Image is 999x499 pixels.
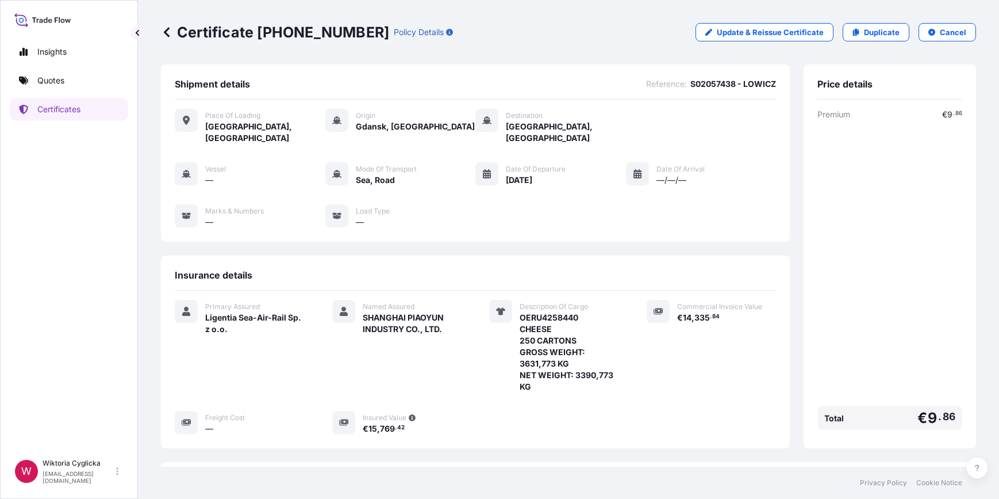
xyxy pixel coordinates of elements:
[161,23,389,41] p: Certificate [PHONE_NUMBER]
[712,315,720,319] span: 84
[205,423,213,435] span: —
[43,470,114,484] p: [EMAIL_ADDRESS][DOMAIN_NAME]
[953,112,955,116] span: .
[377,425,380,433] span: ,
[919,23,976,41] button: Cancel
[917,411,927,425] span: €
[938,413,942,420] span: .
[363,425,368,433] span: €
[37,46,67,58] p: Insights
[506,165,566,174] span: Date of Departure
[10,69,128,92] a: Quotes
[205,111,260,120] span: Place of Loading
[10,40,128,63] a: Insights
[916,478,962,487] a: Cookie Notice
[205,174,213,186] span: —
[175,269,252,281] span: Insurance details
[175,78,250,90] span: Shipment details
[717,26,824,38] p: Update & Reissue Certificate
[363,312,462,335] span: SHANGHAI PIAOYUN INDUSTRY CO., LTD.
[356,165,417,174] span: Mode of Transport
[691,314,694,322] span: ,
[363,302,414,311] span: Named Assured
[37,104,80,115] p: Certificates
[506,174,532,186] span: [DATE]
[694,314,710,322] span: 335
[368,425,377,433] span: 15
[356,121,475,132] span: Gdansk, [GEOGRAPHIC_DATA]
[955,112,962,116] span: 86
[506,121,626,144] span: [GEOGRAPHIC_DATA], [GEOGRAPHIC_DATA]
[37,75,64,86] p: Quotes
[817,109,850,120] span: Premium
[928,411,937,425] span: 9
[824,413,844,424] span: Total
[356,111,375,120] span: Origin
[395,426,397,430] span: .
[940,26,966,38] p: Cancel
[710,315,712,319] span: .
[21,466,32,477] span: W
[394,26,444,38] p: Policy Details
[864,26,900,38] p: Duplicate
[356,207,390,216] span: Load Type
[690,78,776,90] span: S02057438 - LOWICZ
[696,23,833,41] a: Update & Reissue Certificate
[205,302,260,311] span: Primary Assured
[860,478,907,487] a: Privacy Policy
[520,312,619,393] span: OERU4258440 CHEESE 250 CARTONS GROSS WEIGHT: 3631,773 KG NET WEIGHT: 3390,773 KG
[380,425,395,433] span: 769
[646,78,687,90] span: Reference :
[363,413,406,422] span: Insured Value
[397,426,405,430] span: 42
[356,174,395,186] span: Sea, Road
[656,165,705,174] span: Date of Arrival
[205,216,213,228] span: —
[520,302,588,311] span: Description Of Cargo
[205,312,305,335] span: Ligentia Sea-Air-Rail Sp. z o.o.
[43,459,114,468] p: Wiktoria Cyglicka
[205,121,325,144] span: [GEOGRAPHIC_DATA], [GEOGRAPHIC_DATA]
[656,174,686,186] span: —/—/—
[205,413,245,422] span: Freight Cost
[817,78,873,90] span: Price details
[947,111,952,119] span: 9
[677,314,683,322] span: €
[683,314,691,322] span: 14
[10,98,128,121] a: Certificates
[205,207,264,216] span: Marks & Numbers
[506,111,543,120] span: Destination
[356,216,364,228] span: —
[205,165,226,174] span: Vessel
[943,413,955,420] span: 86
[843,23,909,41] a: Duplicate
[677,302,762,311] span: Commercial Invoice Value
[942,111,947,119] span: €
